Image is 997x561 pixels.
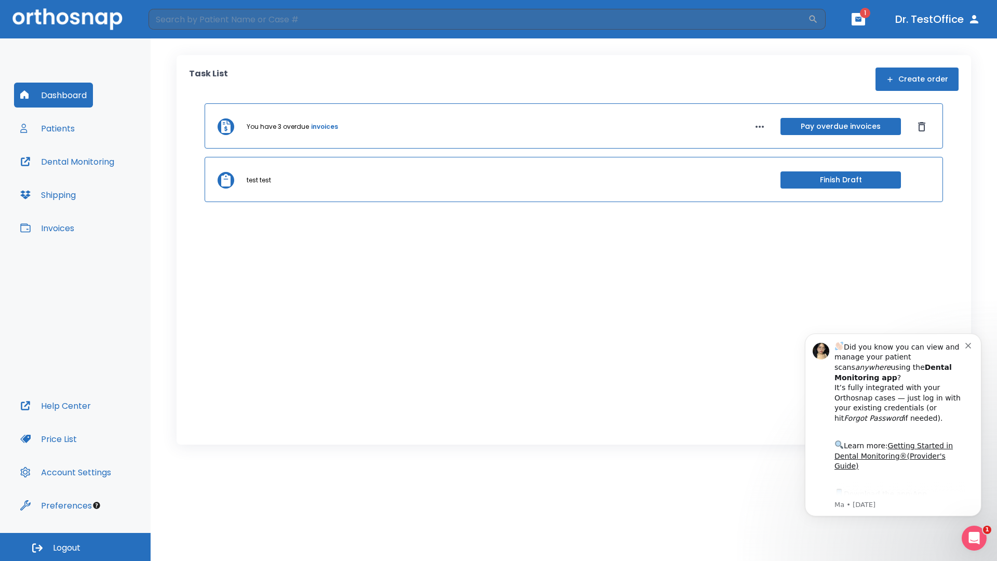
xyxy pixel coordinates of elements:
[14,393,97,418] button: Help Center
[913,118,930,135] button: Dismiss
[983,526,991,534] span: 1
[149,9,808,30] input: Search by Patient Name or Case #
[780,171,901,189] button: Finish Draft
[14,493,98,518] button: Preferences
[962,526,987,551] iframe: Intercom live chat
[247,122,309,131] p: You have 3 overdue
[14,182,82,207] button: Shipping
[860,8,870,18] span: 1
[14,216,80,241] button: Invoices
[14,460,117,485] button: Account Settings
[780,118,901,135] button: Pay overdue invoices
[14,116,81,141] button: Patients
[14,83,93,108] button: Dashboard
[247,176,271,185] p: test test
[311,122,338,131] a: invoices
[789,320,997,556] iframe: Intercom notifications message
[12,8,123,30] img: Orthosnap
[92,501,101,510] div: Tooltip anchor
[53,542,80,554] span: Logout
[14,149,120,174] button: Dental Monitoring
[875,68,959,91] button: Create order
[189,68,228,91] p: Task List
[891,10,985,29] button: Dr. TestOffice
[14,426,83,451] button: Price List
